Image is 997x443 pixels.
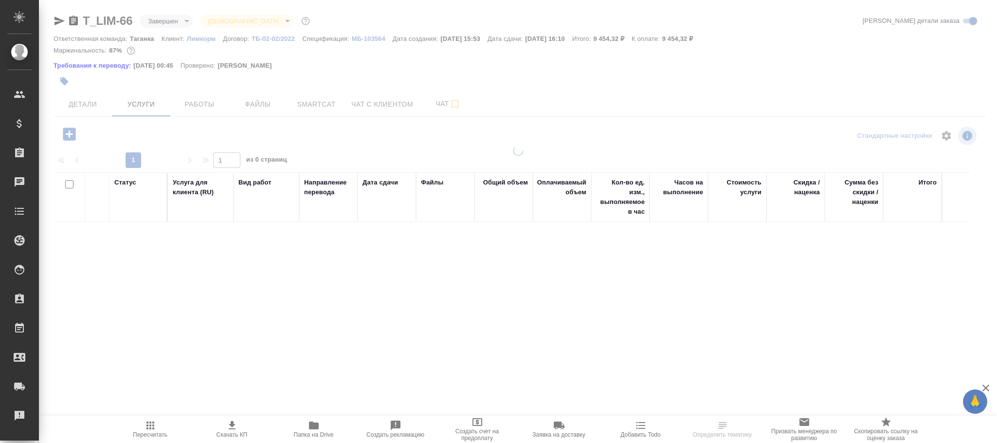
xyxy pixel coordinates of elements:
div: Часов на выполнение [654,178,703,197]
div: Услуга для клиента (RU) [173,178,229,197]
button: 🙏 [963,389,987,414]
div: Статус [114,178,136,187]
div: Скидка / наценка [771,178,820,197]
div: Итого [919,178,937,187]
span: 🙏 [967,391,983,412]
div: Сумма без скидки / наценки [830,178,878,207]
div: Направление перевода [304,178,353,197]
div: Кол-во ед. изм., выполняемое в час [596,178,645,217]
div: Оплачиваемый объем [537,178,586,197]
div: Файлы [421,178,443,187]
div: Стоимость услуги [713,178,761,197]
div: Вид работ [238,178,272,187]
div: Общий объем [483,178,528,187]
div: Дата сдачи [363,178,398,187]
